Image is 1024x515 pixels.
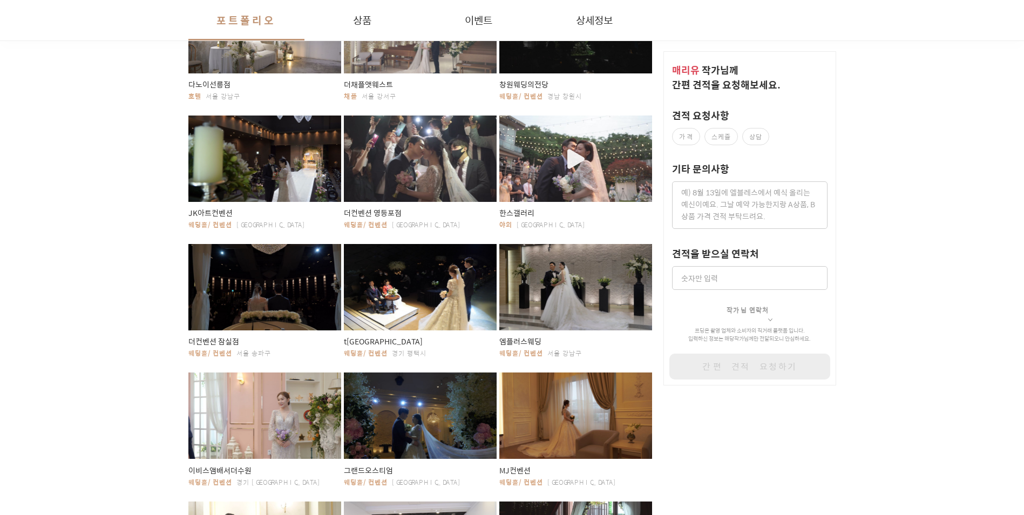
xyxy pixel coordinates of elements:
span: 그랜드오스티엄 [344,465,497,476]
span: 홈 [34,358,40,367]
label: 견적 요청사항 [672,108,729,123]
span: 서울 강남구 [206,91,240,101]
button: 더컨벤션 영등포점웨딩홀/컨벤션[GEOGRAPHIC_DATA] [344,116,497,230]
span: 웨딩홀/컨벤션 [344,220,388,229]
span: 서울 송파구 [236,348,271,358]
p: 프딩은 촬영 업체와 소비자의 직거래 플랫폼 입니다. 입력하신 정보는 해당 작가 님께만 전달되오니 안심하세요. [672,327,828,343]
button: 간편 견적 요청하기 [669,354,830,380]
span: 설정 [167,358,180,367]
span: 경남 창원시 [547,91,582,101]
a: 대화 [71,342,139,369]
span: 웨딩홀/컨벤션 [499,92,543,101]
button: JK아트컨벤션웨딩홀/컨벤션[GEOGRAPHIC_DATA] [188,116,342,230]
label: 스케줄 [704,128,738,145]
span: 경기 평택시 [392,348,426,358]
span: MJ컨벤션 [499,465,653,476]
span: 채플 [344,92,357,101]
span: 야외 [499,220,512,229]
span: 웨딩홀/컨벤션 [499,349,543,358]
a: 홈 [3,342,71,369]
label: 견적을 받으실 연락처 [672,246,759,261]
span: [GEOGRAPHIC_DATA] [236,220,307,229]
span: 더컨벤션 영등포점 [344,207,497,218]
span: 다노이선릉점 [188,79,342,90]
button: MJ컨벤션웨딩홀/컨벤션[GEOGRAPHIC_DATA] [499,372,653,487]
button: 이비스앰배서더수원웨딩홀/컨벤션경기 [GEOGRAPHIC_DATA] [188,372,342,487]
span: 웨딩홀/컨벤션 [188,478,232,487]
span: 웨딩홀/컨벤션 [188,349,232,358]
span: 웨딩홀/컨벤션 [344,349,388,358]
label: 가격 [672,128,700,145]
a: 설정 [139,342,207,369]
label: 기타 문의사항 [672,161,729,176]
span: [GEOGRAPHIC_DATA] [392,477,463,487]
span: 창원웨딩의전당 [499,79,653,90]
span: [GEOGRAPHIC_DATA] [392,220,463,229]
span: 웨딩홀/컨벤션 [344,478,388,487]
label: 상담 [742,128,769,145]
button: 작가님 연락처 [727,290,772,323]
span: 엠플러스웨딩 [499,336,653,347]
span: 서울 강남구 [547,348,582,358]
span: [GEOGRAPHIC_DATA] [547,477,618,487]
span: 경기 [GEOGRAPHIC_DATA] [236,477,322,487]
span: t[GEOGRAPHIC_DATA] [344,336,497,347]
input: 숫자만 입력 [672,266,828,290]
span: 작가님 연락처 [727,305,769,315]
span: 작가 님께 간편 견적을 요청해보세요. [672,63,781,92]
span: JK아트컨벤션 [188,207,342,218]
span: 호텔 [188,92,201,101]
span: 이비스앰배서더수원 [188,465,342,476]
button: 한스갤러리야외[GEOGRAPHIC_DATA] [499,116,653,230]
span: 더컨벤션 잠실점 [188,336,342,347]
span: 서울 강서구 [362,91,396,101]
button: 그랜드오스티엄웨딩홀/컨벤션[GEOGRAPHIC_DATA] [344,372,497,487]
span: 더채플앳웨스트 [344,79,497,90]
span: 웨딩홀/컨벤션 [188,220,232,229]
span: 한스갤러리 [499,207,653,218]
button: 엠플러스웨딩웨딩홀/컨벤션서울 강남구 [499,244,653,358]
span: 웨딩홀/컨벤션 [499,478,543,487]
span: 매리유 [672,63,700,77]
button: 더컨벤션 잠실점웨딩홀/컨벤션서울 송파구 [188,244,342,358]
button: t[GEOGRAPHIC_DATA]웨딩홀/컨벤션경기 평택시 [344,244,497,358]
span: [GEOGRAPHIC_DATA] [517,220,587,229]
span: 대화 [99,359,112,368]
